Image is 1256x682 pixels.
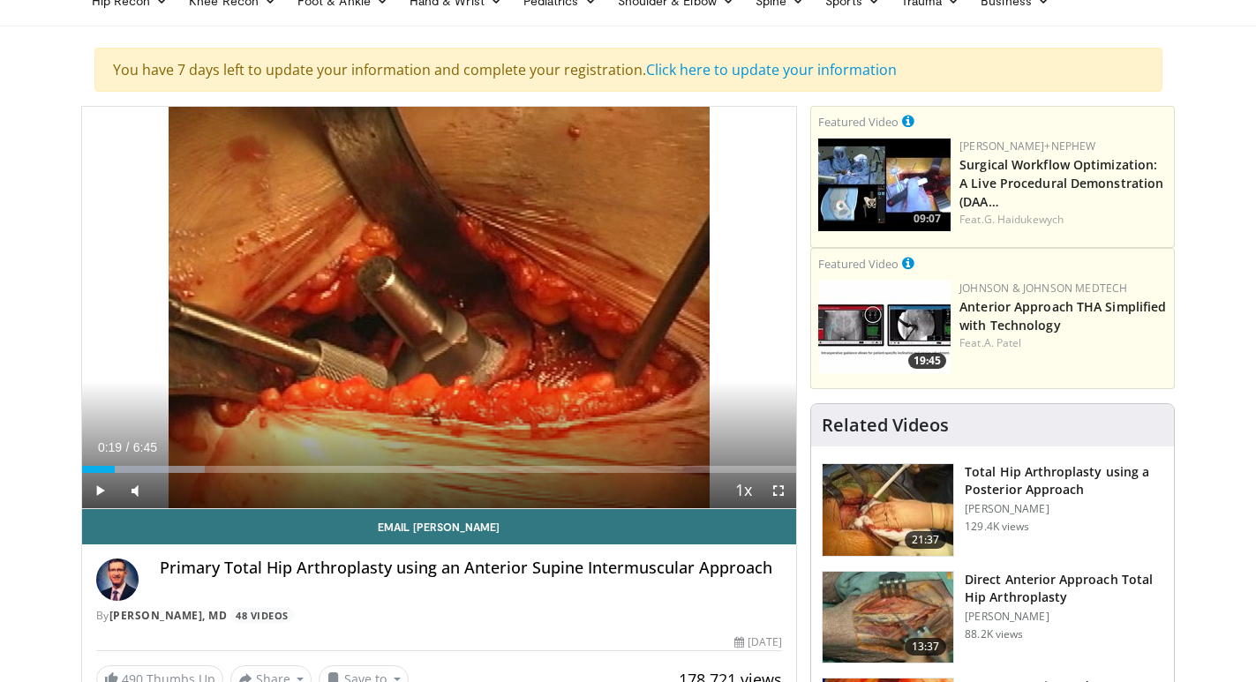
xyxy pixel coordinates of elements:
a: 19:45 [818,281,951,373]
p: 129.4K views [965,520,1029,534]
a: 21:37 Total Hip Arthroplasty using a Posterior Approach [PERSON_NAME] 129.4K views [822,463,1163,557]
span: 13:37 [905,638,947,656]
div: [DATE] [734,634,782,650]
h4: Primary Total Hip Arthroplasty using an Anterior Supine Intermuscular Approach [160,558,783,578]
a: [PERSON_NAME], MD [109,608,228,623]
a: Surgical Workflow Optimization: A Live Procedural Demonstration (DAA… [959,156,1163,210]
p: 88.2K views [965,627,1023,641]
p: [PERSON_NAME] [965,502,1163,516]
h3: Total Hip Arthroplasty using a Posterior Approach [965,463,1163,498]
span: / [126,440,130,454]
span: 19:45 [908,353,946,369]
img: 06bb1c17-1231-4454-8f12-6191b0b3b81a.150x105_q85_crop-smart_upscale.jpg [818,281,951,373]
div: Feat. [959,335,1167,351]
div: By [96,608,783,624]
a: 13:37 Direct Anterior Approach Total Hip Arthroplasty [PERSON_NAME] 88.2K views [822,571,1163,664]
a: Click here to update your information [646,60,897,79]
div: Feat. [959,212,1167,228]
a: Email [PERSON_NAME] [82,509,797,544]
button: Mute [117,473,153,508]
h4: Related Videos [822,415,949,436]
img: 294118_0000_1.png.150x105_q85_crop-smart_upscale.jpg [823,572,953,663]
small: Featured Video [818,114,899,130]
a: [PERSON_NAME]+Nephew [959,139,1095,154]
div: You have 7 days left to update your information and complete your registration. [94,48,1162,92]
small: Featured Video [818,256,899,272]
h3: Direct Anterior Approach Total Hip Arthroplasty [965,571,1163,606]
a: 48 Videos [230,608,295,623]
div: Progress Bar [82,466,797,473]
a: A. Patel [984,335,1022,350]
a: G. Haidukewych [984,212,1064,227]
button: Play [82,473,117,508]
video-js: Video Player [82,107,797,509]
img: bcfc90b5-8c69-4b20-afee-af4c0acaf118.150x105_q85_crop-smart_upscale.jpg [818,139,951,231]
button: Fullscreen [761,473,796,508]
a: Johnson & Johnson MedTech [959,281,1127,296]
img: 286987_0000_1.png.150x105_q85_crop-smart_upscale.jpg [823,464,953,556]
span: 0:19 [98,440,122,454]
a: 09:07 [818,139,951,231]
a: Anterior Approach THA Simplified with Technology [959,298,1166,334]
span: 09:07 [908,211,946,227]
span: 21:37 [905,531,947,549]
button: Playback Rate [726,473,761,508]
img: Avatar [96,558,139,601]
span: 6:45 [133,440,157,454]
p: [PERSON_NAME] [965,610,1163,624]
